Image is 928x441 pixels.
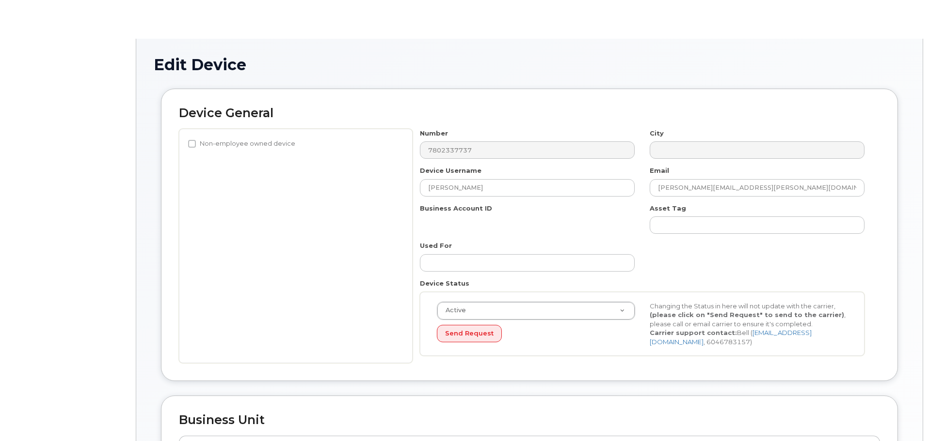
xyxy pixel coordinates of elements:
[440,306,466,315] span: Active
[650,329,812,346] a: [EMAIL_ADDRESS][DOMAIN_NAME]
[420,241,452,250] label: Used For
[650,129,664,138] label: City
[188,140,196,148] input: Non-employee owned device
[179,413,880,427] h2: Business Unit
[650,311,844,319] strong: (please click on "Send Request" to send to the carrier)
[650,166,669,175] label: Email
[420,129,448,138] label: Number
[420,279,469,288] label: Device Status
[179,106,880,120] h2: Device General
[650,204,686,213] label: Asset Tag
[420,204,492,213] label: Business Account ID
[437,302,635,319] a: Active
[650,329,737,336] strong: Carrier support contact:
[420,166,481,175] label: Device Username
[188,138,295,150] label: Non-employee owned device
[642,302,855,347] div: Changing the Status in here will not update with the carrier, , please call or email carrier to e...
[154,56,905,73] h1: Edit Device
[437,325,502,343] button: Send Request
